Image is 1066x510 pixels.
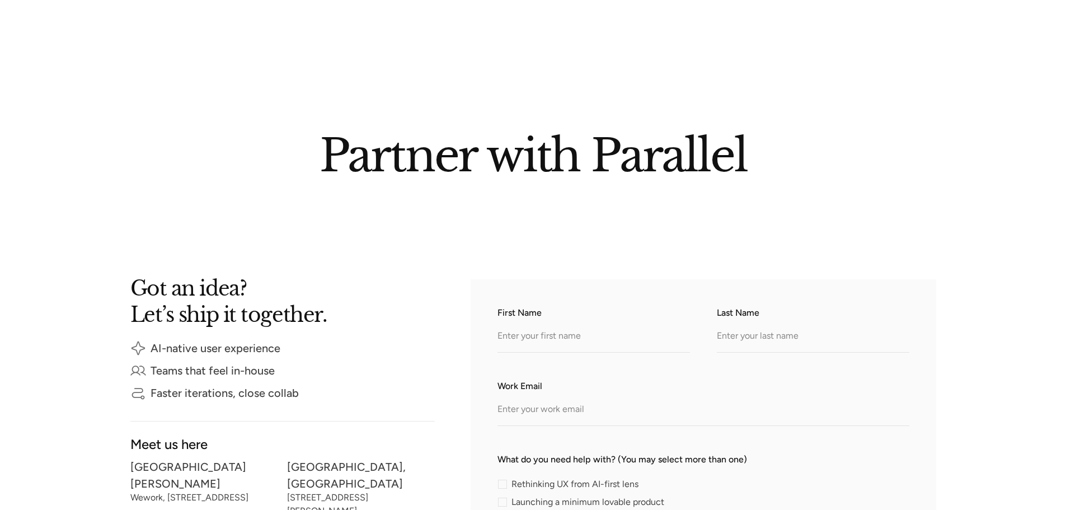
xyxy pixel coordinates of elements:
h2: Got an idea? Let’s ship it together. [130,279,421,322]
label: What do you need help with? (You may select more than one) [497,453,909,466]
div: Meet us here [130,439,435,449]
h2: Partner with Parallel [214,134,852,172]
span: Launching a minimum lovable product [511,499,664,506]
label: First Name [497,306,690,320]
div: [GEOGRAPHIC_DATA][PERSON_NAME] [130,463,278,488]
input: Enter your first name [497,322,690,353]
div: Wework, [STREET_ADDRESS] [130,494,278,501]
label: Work Email [497,380,909,393]
div: Faster iterations, close collab [151,389,299,397]
div: [GEOGRAPHIC_DATA], [GEOGRAPHIC_DATA] [287,463,435,488]
input: Enter your work email [497,395,909,426]
div: Teams that feel in-house [151,367,275,375]
div: AI-native user experience [151,344,280,352]
span: Rethinking UX from AI-first lens [511,481,638,488]
input: Enter your last name [717,322,909,353]
label: Last Name [717,306,909,320]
